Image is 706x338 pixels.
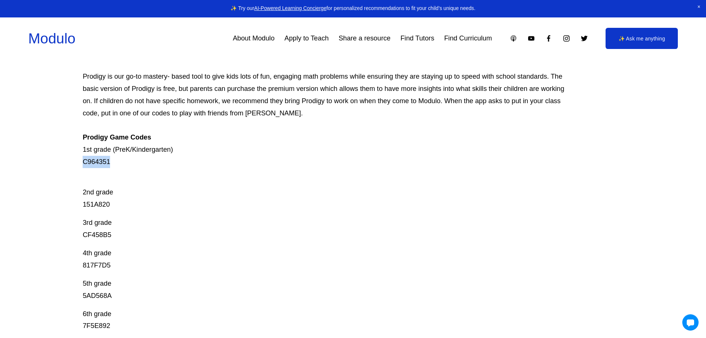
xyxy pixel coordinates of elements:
[83,308,569,332] p: 6th grade 7F5E892
[400,32,434,45] a: Find Tutors
[510,35,517,42] a: Apple Podcasts
[580,35,588,42] a: Twitter
[28,30,75,46] a: Modulo
[83,217,569,241] p: 3rd grade CF458B5
[285,32,329,45] a: Apply to Teach
[83,70,569,168] p: Prodigy is our go-to mastery- based tool to give kids lots of fun, engaging math problems while e...
[233,32,275,45] a: About Modulo
[563,35,570,42] a: Instagram
[606,28,678,49] a: ✨ Ask me anything
[444,32,492,45] a: Find Curriculum
[527,35,535,42] a: YouTube
[83,278,569,302] p: 5th grade 5AD568A
[545,35,553,42] a: Facebook
[83,133,151,141] strong: Prodigy Game Codes
[83,247,569,272] p: 4th grade 817F7D5
[339,32,391,45] a: Share a resource
[254,6,327,11] a: AI-Powered Learning Concierge
[83,174,569,211] p: 2nd grade 151A820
